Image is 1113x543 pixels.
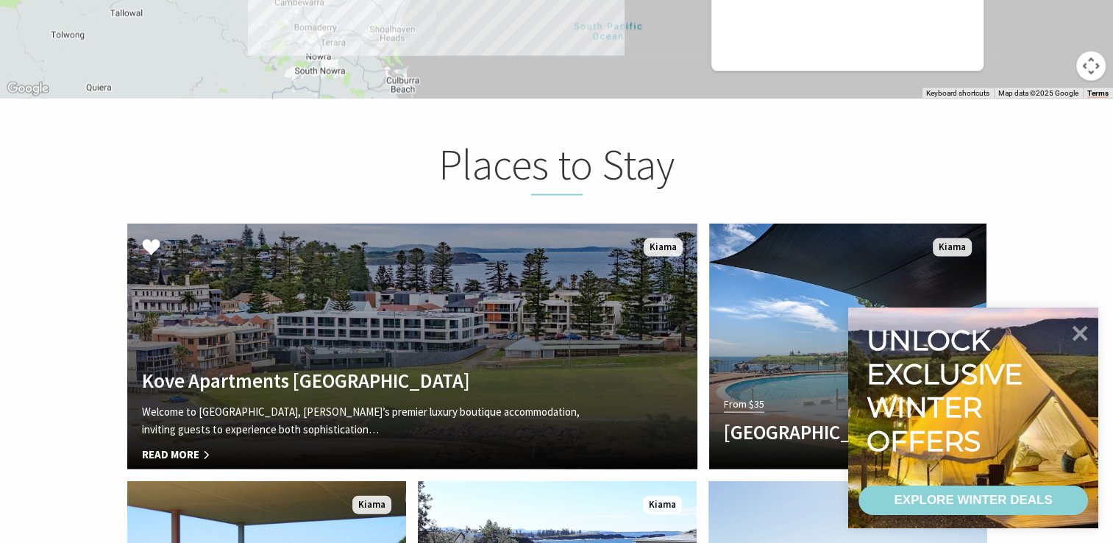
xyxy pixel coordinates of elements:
a: Terms (opens in new tab) [1087,89,1109,98]
span: Kiama [643,496,682,514]
p: Welcome to [GEOGRAPHIC_DATA], [PERSON_NAME]’s premier luxury boutique accommodation, inviting gue... [142,403,597,439]
span: Kiama [644,238,683,257]
h2: Places to Stay [269,139,845,196]
button: Click to Favourite Kove Apartments Kiama [127,224,175,274]
span: Kiama [933,238,972,257]
h4: Kove Apartments [GEOGRAPHIC_DATA] [142,369,597,392]
button: Map camera controls [1076,52,1106,81]
a: Open this area in Google Maps (opens a new window) [4,79,52,99]
span: Read More [142,446,597,464]
h4: [GEOGRAPHIC_DATA] [724,420,930,444]
a: From $35 [GEOGRAPHIC_DATA] Kiama [709,224,986,469]
a: Another Image Used Kove Apartments [GEOGRAPHIC_DATA] Welcome to [GEOGRAPHIC_DATA], [PERSON_NAME]’... [127,224,697,469]
a: EXPLORE WINTER DEALS [858,486,1088,515]
button: Keyboard shortcuts [926,88,989,99]
div: EXPLORE WINTER DEALS [894,486,1052,515]
span: From $35 [724,396,764,413]
img: Google [4,79,52,99]
div: Unlock exclusive winter offers [867,324,1029,458]
span: Kiama [352,496,391,514]
span: Map data ©2025 Google [998,89,1078,97]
